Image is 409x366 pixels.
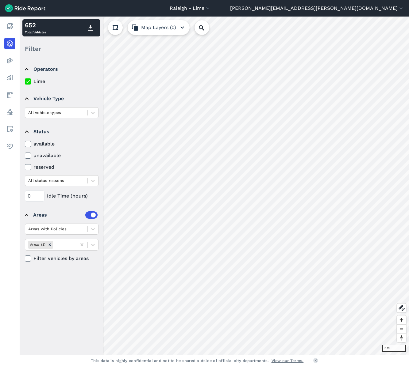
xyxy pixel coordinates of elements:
a: Heatmaps [4,55,15,66]
label: unavailable [25,152,98,159]
a: View our Terms. [272,358,304,364]
a: Realtime [4,38,15,49]
img: Ride Report [5,4,45,12]
a: Report [4,21,15,32]
div: Areas (3) [28,241,46,248]
summary: Vehicle Type [25,90,98,107]
button: Zoom out [397,324,406,333]
a: Health [4,141,15,152]
div: 2 mi [382,345,406,352]
canvas: Map [20,17,409,355]
div: Total Vehicles [25,21,46,35]
label: Filter vehicles by areas [25,255,98,262]
a: Policy [4,107,15,118]
a: Areas [4,124,15,135]
div: Remove Areas (3) [46,241,53,248]
div: Idle Time (hours) [25,191,98,202]
summary: Areas [25,206,98,224]
a: Analyze [4,72,15,83]
div: Areas [33,211,98,219]
summary: Operators [25,61,98,78]
label: available [25,140,98,148]
summary: Status [25,123,98,140]
label: Lime [25,78,98,85]
button: [PERSON_NAME][EMAIL_ADDRESS][PERSON_NAME][DOMAIN_NAME] [230,5,404,12]
button: Map Layers (0) [128,20,190,35]
div: Filter [22,39,100,58]
div: 652 [25,21,46,30]
label: reserved [25,164,98,171]
a: Fees [4,89,15,100]
button: Raleigh - Lime [170,5,211,12]
input: Search Location or Vehicles [195,20,219,35]
button: Reset bearing to north [397,333,406,342]
button: Zoom in [397,315,406,324]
